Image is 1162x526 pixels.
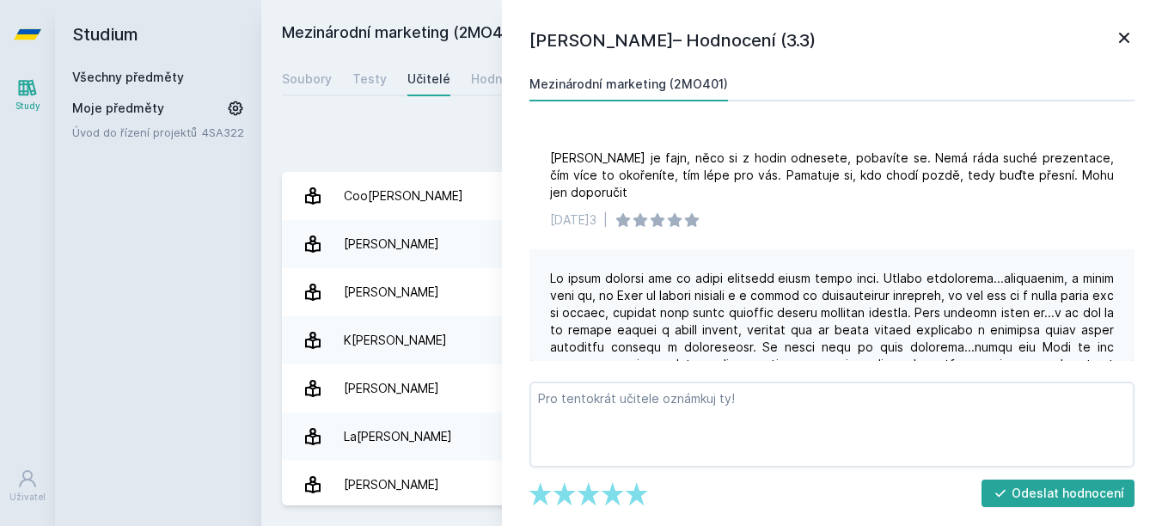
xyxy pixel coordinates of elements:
[282,268,1141,316] a: [PERSON_NAME] 5 hodnocení 4.4
[282,70,332,88] div: Soubory
[982,480,1135,507] button: Odeslat hodnocení
[3,460,52,512] a: Uživatel
[282,21,949,48] h2: Mezinárodní marketing (2MO401)
[407,62,450,96] a: Učitelé
[72,100,164,117] span: Moje předměty
[72,124,202,141] a: Úvod do řízení projektů
[72,70,184,84] a: Všechny předměty
[344,323,447,358] div: K[PERSON_NAME]
[3,69,52,121] a: Study
[407,70,450,88] div: Učitelé
[550,211,596,229] div: [DATE]3
[15,100,40,113] div: Study
[344,227,439,261] div: [PERSON_NAME]
[282,461,1141,509] a: [PERSON_NAME] 3 hodnocení 3.3
[344,371,439,406] div: [PERSON_NAME]
[282,316,1141,364] a: K[PERSON_NAME] 1 hodnocení 5.0
[352,70,387,88] div: Testy
[352,62,387,96] a: Testy
[282,364,1141,413] a: [PERSON_NAME] 6 hodnocení 3.2
[344,179,463,213] div: Coo[PERSON_NAME]
[9,491,46,504] div: Uživatel
[344,275,439,309] div: [PERSON_NAME]
[471,70,535,88] div: Hodnocení
[603,211,608,229] div: |
[282,220,1141,268] a: [PERSON_NAME] 1 hodnocení 4.0
[344,419,452,454] div: La[PERSON_NAME]
[550,150,1114,201] div: [PERSON_NAME] je fajn, něco si z hodin odnesete, pobavíte se. Nemá ráda suché prezentace, čím víc...
[202,125,244,139] a: 4SA322
[344,468,439,502] div: [PERSON_NAME]
[282,62,332,96] a: Soubory
[471,62,535,96] a: Hodnocení
[282,413,1141,461] a: La[PERSON_NAME] 2 hodnocení 3.0
[282,172,1141,220] a: Coo[PERSON_NAME] 3 hodnocení 3.3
